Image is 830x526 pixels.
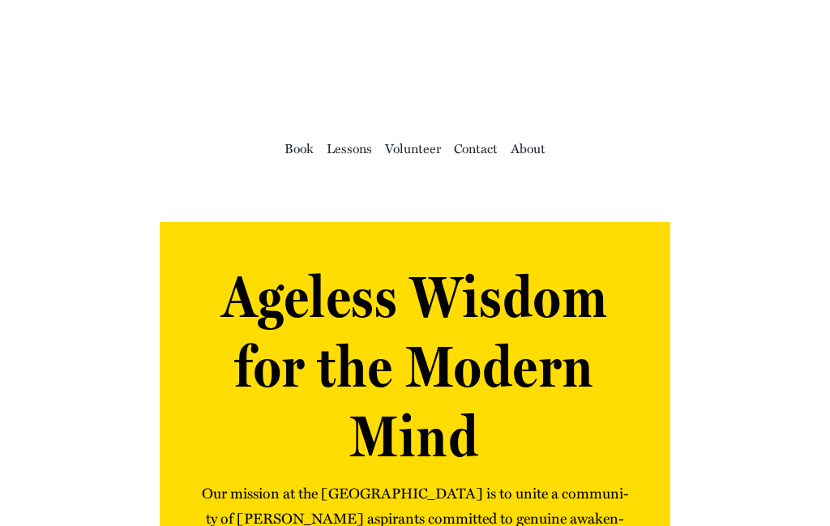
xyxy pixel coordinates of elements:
nav: Main [24,122,806,173]
a: Book [285,137,314,160]
a: Vol­un­teer [385,137,441,160]
h1: Ageless Wisdom for the Modern Mind [200,262,630,472]
a: Lessons [327,137,372,160]
a: About [511,137,545,160]
img: Institute of Awakening [314,24,516,122]
a: Con­tact [454,137,498,160]
a: ioa-logo [314,21,516,42]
